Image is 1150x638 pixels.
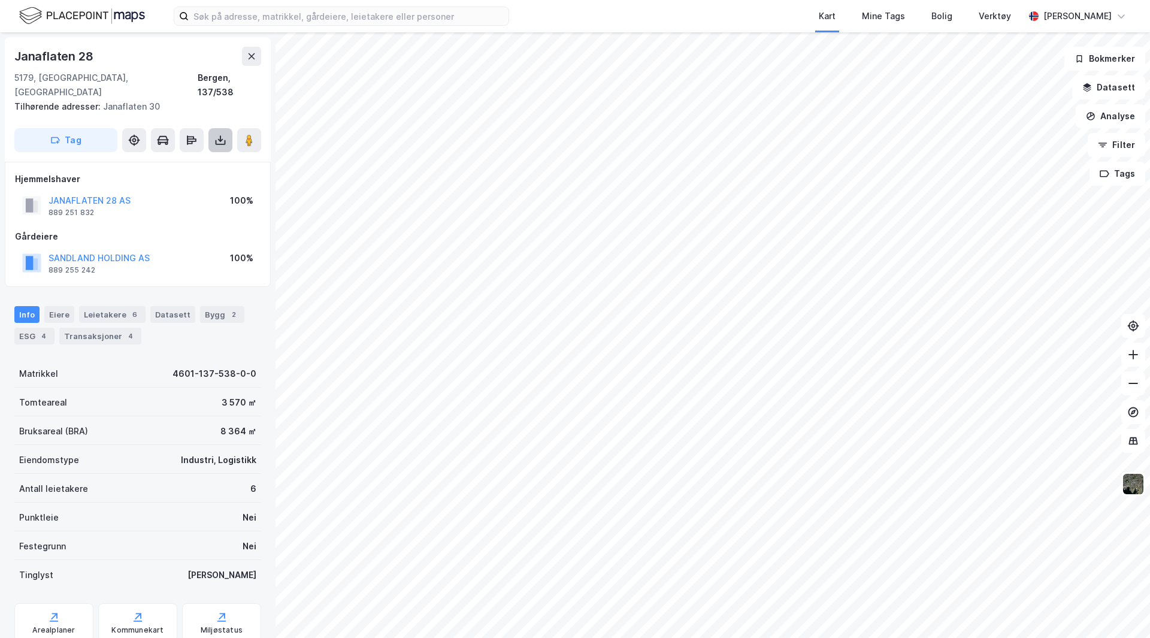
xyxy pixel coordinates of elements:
div: Datasett [150,306,195,323]
div: 100% [230,193,253,208]
div: 889 255 242 [49,265,95,275]
div: Hjemmelshaver [15,172,261,186]
div: Eiendomstype [19,453,79,467]
div: Arealplaner [32,625,75,635]
div: Nei [243,539,256,554]
div: Leietakere [79,306,146,323]
div: Bygg [200,306,244,323]
div: Janaflaten 30 [14,99,252,114]
div: Nei [243,510,256,525]
div: Tomteareal [19,395,67,410]
div: Industri, Logistikk [181,453,256,467]
div: Punktleie [19,510,59,525]
div: 4 [38,330,50,342]
img: logo.f888ab2527a4732fd821a326f86c7f29.svg [19,5,145,26]
button: Tag [14,128,117,152]
div: Kommunekart [111,625,164,635]
div: 6 [129,309,141,320]
div: 4 [125,330,137,342]
span: Tilhørende adresser: [14,101,103,111]
div: 3 570 ㎡ [222,395,256,410]
button: Filter [1088,133,1145,157]
div: Kart [819,9,836,23]
button: Bokmerker [1064,47,1145,71]
div: Festegrunn [19,539,66,554]
div: ESG [14,328,55,344]
div: 4601-137-538-0-0 [172,367,256,381]
div: Transaksjoner [59,328,141,344]
div: 100% [230,251,253,265]
div: [PERSON_NAME] [1043,9,1112,23]
div: Janaflaten 28 [14,47,95,66]
div: Kontrollprogram for chat [1090,580,1150,638]
div: Miljøstatus [201,625,243,635]
div: 8 364 ㎡ [220,424,256,439]
input: Søk på adresse, matrikkel, gårdeiere, leietakere eller personer [189,7,509,25]
div: 889 251 832 [49,208,94,217]
button: Datasett [1072,75,1145,99]
div: Mine Tags [862,9,905,23]
div: Matrikkel [19,367,58,381]
div: 5179, [GEOGRAPHIC_DATA], [GEOGRAPHIC_DATA] [14,71,198,99]
button: Tags [1090,162,1145,186]
div: Bolig [931,9,952,23]
iframe: Chat Widget [1090,580,1150,638]
button: Analyse [1076,104,1145,128]
div: Tinglyst [19,568,53,582]
div: Eiere [44,306,74,323]
div: Verktøy [979,9,1011,23]
div: 2 [228,309,240,320]
div: Bergen, 137/538 [198,71,261,99]
div: Bruksareal (BRA) [19,424,88,439]
div: [PERSON_NAME] [187,568,256,582]
img: 9k= [1122,473,1145,495]
div: Antall leietakere [19,482,88,496]
div: 6 [250,482,256,496]
div: Gårdeiere [15,229,261,244]
div: Info [14,306,40,323]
